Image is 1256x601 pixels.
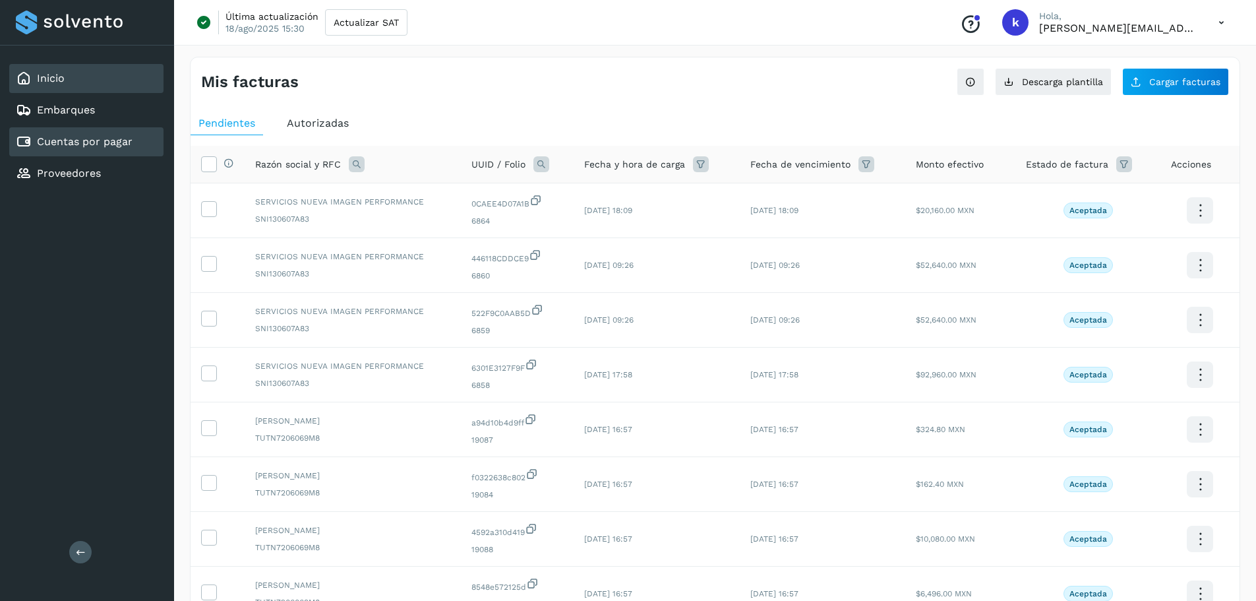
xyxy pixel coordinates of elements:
[916,261,976,270] span: $52,640.00 MXN
[334,18,399,27] span: Actualizar SAT
[255,542,450,554] span: TUTN7206069M8
[916,425,965,434] span: $324.80 MXN
[255,579,450,591] span: [PERSON_NAME]
[1022,77,1103,86] span: Descarga plantilla
[9,127,164,156] div: Cuentas por pagar
[255,487,450,499] span: TUTN7206069M8
[1026,158,1108,172] span: Estado de factura
[584,425,632,434] span: [DATE] 16:57
[37,135,133,148] a: Cuentas por pagar
[255,470,450,482] span: [PERSON_NAME]
[1069,425,1107,434] p: Aceptada
[1069,534,1107,544] p: Aceptada
[1069,589,1107,598] p: Aceptada
[750,158,851,172] span: Fecha de vencimiento
[471,325,563,336] span: 6859
[471,194,563,210] span: 0CAEE4D07A1B
[471,379,563,391] span: 6858
[255,377,450,389] span: SNI130607A83
[916,480,964,489] span: $162.40 MXN
[750,589,798,598] span: [DATE] 16:57
[255,268,450,280] span: SNI130607A83
[1069,261,1107,270] p: Aceptada
[471,303,563,319] span: 522F9C0AAB5D
[287,117,349,129] span: Autorizadas
[584,589,632,598] span: [DATE] 16:57
[1171,158,1211,172] span: Acciones
[225,11,318,22] p: Última actualización
[584,158,685,172] span: Fecha y hora de carga
[750,534,798,544] span: [DATE] 16:57
[9,64,164,93] div: Inicio
[750,261,800,270] span: [DATE] 09:26
[255,251,450,263] span: SERVICIOS NUEVA IMAGEN PERFORMANCE
[37,72,65,84] a: Inicio
[255,524,450,536] span: [PERSON_NAME]
[916,370,976,379] span: $92,960.00 MXN
[584,315,634,325] span: [DATE] 09:26
[916,589,972,598] span: $6,496.00 MXN
[255,432,450,444] span: TUTN7206069M8
[471,249,563,265] span: 446118CDDCE9
[1039,22,1197,34] p: karen.saucedo@53cargo.com
[584,480,632,489] span: [DATE] 16:57
[198,117,255,129] span: Pendientes
[1122,68,1229,96] button: Cargar facturas
[584,206,632,215] span: [DATE] 18:09
[750,206,798,215] span: [DATE] 18:09
[916,158,984,172] span: Monto efectivo
[255,305,450,317] span: SERVICIOS NUEVA IMAGEN PERFORMANCE
[37,104,95,116] a: Embarques
[255,360,450,372] span: SERVICIOS NUEVA IMAGEN PERFORMANCE
[225,22,305,34] p: 18/ago/2025 15:30
[471,434,563,446] span: 19087
[1069,206,1107,215] p: Aceptada
[471,522,563,538] span: 4592a310d419
[201,73,299,92] h4: Mis facturas
[1069,315,1107,325] p: Aceptada
[37,167,101,179] a: Proveedores
[255,323,450,334] span: SNI130607A83
[916,315,976,325] span: $52,640.00 MXN
[750,315,800,325] span: [DATE] 09:26
[9,96,164,125] div: Embarques
[916,206,974,215] span: $20,160.00 MXN
[584,534,632,544] span: [DATE] 16:57
[471,468,563,484] span: f0322638c802
[255,415,450,427] span: [PERSON_NAME]
[1039,11,1197,22] p: Hola,
[584,261,634,270] span: [DATE] 09:26
[9,159,164,188] div: Proveedores
[750,480,798,489] span: [DATE] 16:57
[1069,370,1107,379] p: Aceptada
[471,270,563,282] span: 6860
[750,370,798,379] span: [DATE] 17:58
[471,358,563,374] span: 6301E3127F9F
[255,213,450,225] span: SNI130607A83
[255,158,341,172] span: Razón social y RFC
[995,68,1112,96] button: Descarga plantilla
[471,544,563,555] span: 19088
[471,215,563,227] span: 6864
[255,196,450,208] span: SERVICIOS NUEVA IMAGEN PERFORMANCE
[1149,77,1220,86] span: Cargar facturas
[325,9,407,36] button: Actualizar SAT
[1069,480,1107,489] p: Aceptada
[471,489,563,501] span: 19084
[471,577,563,593] span: 8548e572125d
[916,534,975,544] span: $10,080.00 MXN
[750,425,798,434] span: [DATE] 16:57
[471,413,563,429] span: a94d10b4d9ff
[584,370,632,379] span: [DATE] 17:58
[471,158,525,172] span: UUID / Folio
